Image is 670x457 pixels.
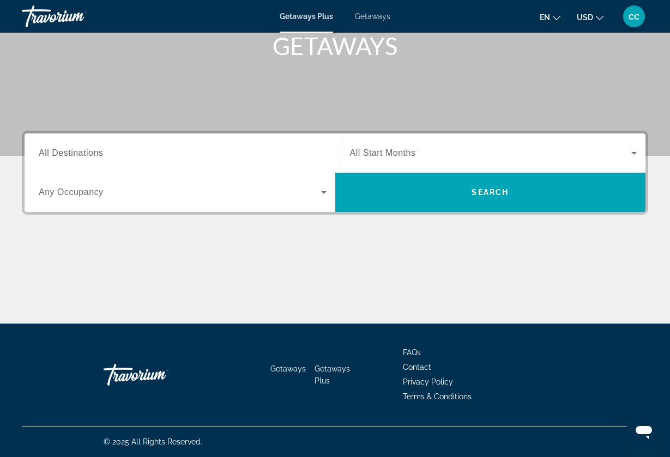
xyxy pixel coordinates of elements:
span: cc [629,11,639,22]
a: Getaways Plus [315,364,350,385]
a: Getaways Plus [280,12,333,21]
a: Getaways [270,364,306,373]
span: Search [472,188,509,197]
span: USD [577,13,593,22]
a: FAQs [403,348,421,357]
span: en [540,13,550,22]
button: User Menu [620,5,648,28]
div: Search widget [25,133,645,212]
span: © 2025 All Rights Reserved. [104,437,202,446]
a: Privacy Policy [403,377,453,386]
span: All Start Months [350,148,416,157]
a: Terms & Conditions [403,392,472,401]
span: All Destinations [39,148,103,157]
button: Change language [540,9,560,25]
a: Getaways [355,12,390,21]
button: Change currency [577,9,603,25]
a: Travorium [22,2,131,31]
a: Travorium [104,358,213,391]
a: Contact [403,363,431,371]
button: Search [335,173,646,212]
span: Any Occupancy [39,187,104,197]
iframe: Bouton de lancement de la fenêtre de messagerie [626,413,661,448]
